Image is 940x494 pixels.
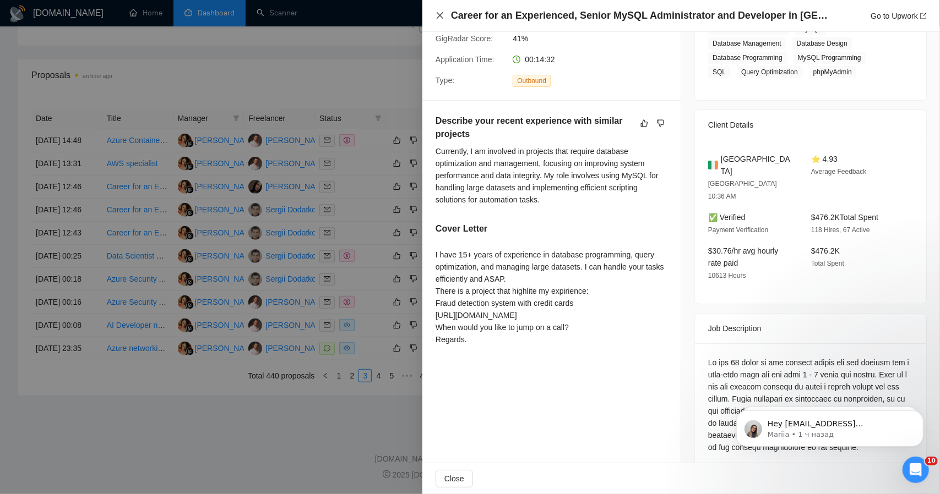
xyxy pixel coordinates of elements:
[809,66,856,78] span: phpMyAdmin
[436,34,493,43] span: GigRadar Score:
[525,55,555,64] span: 00:14:32
[708,52,787,64] span: Database Programming
[708,110,913,140] div: Client Details
[811,168,867,175] span: Average Feedback
[792,37,852,50] span: Database Design
[451,9,831,23] h4: Career for an Experienced, Senior MySQL Administrator and Developer in [GEOGRAPHIC_DATA]
[720,387,940,464] iframe: Intercom notifications сообщение
[513,56,520,63] span: clock-circle
[513,32,678,45] span: 41%
[708,180,777,200] span: [GEOGRAPHIC_DATA] 10:36 AM
[794,52,866,64] span: MySQL Programming
[708,213,746,222] span: ✅ Verified
[811,226,870,234] span: 118 Hires, 67 Active
[654,117,667,130] button: dislike
[444,473,464,485] span: Close
[513,75,551,87] span: Outbound
[436,249,667,345] div: I have 15+ years of experience in database programming, query optimization, and managing large da...
[436,145,667,206] div: Currently, I am involved in projects that require database optimization and management, focusing ...
[737,66,802,78] span: Query Optimization
[811,213,878,222] span: $476.2K Total Spent
[811,260,844,267] span: Total Spent
[708,314,913,343] div: Job Description
[721,153,794,177] span: [GEOGRAPHIC_DATA]
[903,457,929,483] iframe: Intercom live chat
[871,12,927,20] a: Go to Upworkexport
[708,159,718,171] img: 🇮🇪
[436,55,495,64] span: Application Time:
[436,11,444,20] button: Close
[708,246,779,267] span: $30.76/hr avg hourly rate paid
[638,117,651,130] button: like
[811,155,838,163] span: ⭐ 4.93
[811,246,840,255] span: $476.2K
[708,272,746,279] span: 10613 Hours
[436,114,633,141] h5: Describe your recent experience with similar projects
[436,222,487,235] h5: Cover Letter
[920,13,927,19] span: export
[708,66,730,78] span: SQL
[640,119,648,128] span: like
[436,11,444,20] span: close
[925,457,938,465] span: 10
[708,226,768,234] span: Payment Verification
[708,37,786,50] span: Database Management
[657,119,665,128] span: dislike
[436,470,473,487] button: Close
[436,76,454,85] span: Type:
